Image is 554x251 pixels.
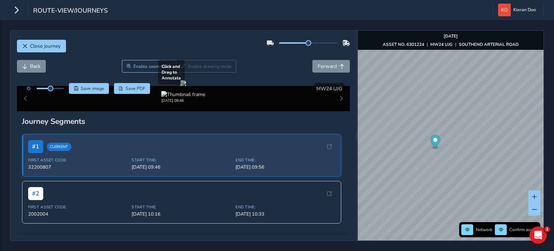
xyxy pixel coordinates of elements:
[81,86,104,91] span: Save image
[161,91,205,98] img: Thumbnail frame
[132,157,231,163] span: Start Time:
[126,86,145,91] span: Save PDF
[430,135,440,150] div: Map marker
[28,140,43,153] span: # 1
[430,42,453,47] strong: MW24 UJG
[47,143,71,151] span: Current
[133,64,172,69] span: Enable zoom mode
[316,85,342,92] span: MW24 UJG
[236,157,335,163] span: End Time:
[132,164,231,170] span: [DATE] 09:46
[30,63,40,70] span: Back
[30,43,61,49] span: Close journey
[28,204,128,210] span: First Asset Code:
[122,60,176,73] button: Zoom
[444,33,458,39] strong: [DATE]
[236,211,335,217] span: [DATE] 10:33
[22,116,345,126] div: Journey Segments
[17,60,46,73] button: Back
[529,226,547,244] iframe: Intercom live chat
[476,227,492,233] span: Network
[513,4,536,16] span: Kieran Doo
[383,42,519,47] div: | |
[132,211,231,217] span: [DATE] 10:16
[383,42,424,47] strong: ASSET NO. 6301224
[28,157,128,163] span: First Asset Code:
[132,204,231,210] span: Start Time:
[28,187,43,200] span: # 2
[498,4,511,16] img: diamond-layout
[28,164,128,170] span: 32200807
[69,83,109,94] button: Save
[544,226,550,232] span: 1
[17,40,66,52] button: Close journey
[28,211,128,217] span: 2002004
[498,4,538,16] button: Kieran Doo
[318,63,337,70] span: Forward
[236,164,335,170] span: [DATE] 09:56
[33,6,108,16] span: route-view/journeys
[114,83,150,94] button: PDF
[161,98,205,103] div: [DATE] 09:48
[459,42,519,47] strong: SOUTHEND ARTERIAL ROAD
[509,227,538,233] span: Confirm assets
[236,204,335,210] span: End Time:
[312,60,350,73] button: Forward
